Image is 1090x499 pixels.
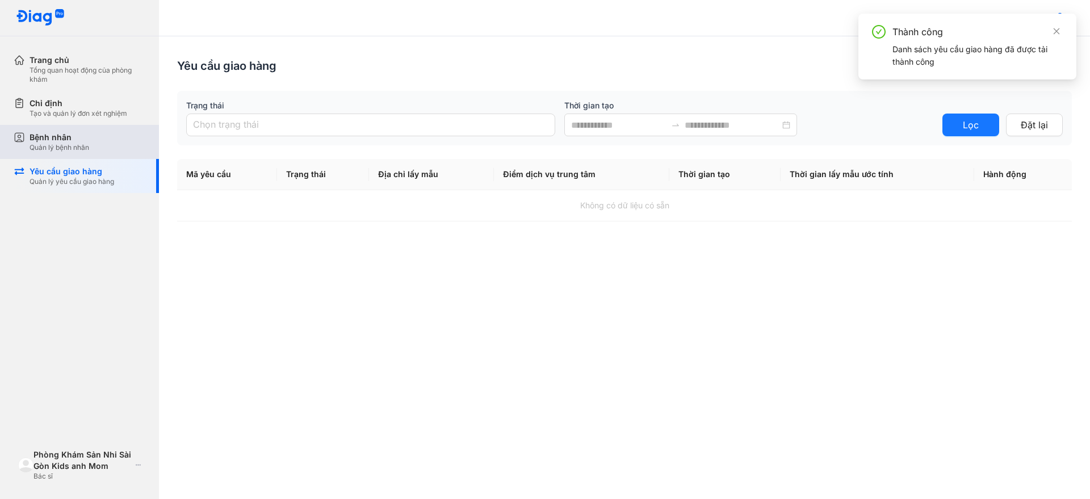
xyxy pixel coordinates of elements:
img: logo [16,9,65,27]
button: Đặt lại [1006,114,1063,136]
div: Quản lý bệnh nhân [30,143,89,152]
th: Địa chỉ lấy mẫu [369,159,493,190]
div: Yêu cầu giao hàng [177,58,276,74]
div: Tạo và quản lý đơn xét nghiệm [30,109,127,118]
img: logo [18,458,33,473]
span: swap-right [671,120,680,129]
div: Chỉ định [30,98,127,109]
button: Lọc [942,114,999,136]
th: Điểm dịch vụ trung tâm [494,159,670,190]
td: Không có dữ liệu có sẵn [177,190,1072,221]
span: to [671,120,680,129]
div: Thành công [892,25,1063,39]
span: Lọc [963,118,979,132]
div: Bệnh nhân [30,132,89,143]
div: Quản lý yêu cầu giao hàng [30,177,114,186]
div: Bác sĩ [33,472,131,481]
span: check-circle [872,25,886,39]
div: Trang chủ [30,54,145,66]
span: Đặt lại [1021,118,1048,132]
th: Hành động [974,159,1072,190]
div: Danh sách yêu cầu giao hàng đã được tải thành công [892,43,1063,68]
div: Phòng Khám Sản Nhi Sài Gòn Kids anh Mom [33,449,131,472]
th: Mã yêu cầu [177,159,277,190]
div: Tổng quan hoạt động của phòng khám [30,66,145,84]
span: close [1053,27,1060,35]
th: Thời gian lấy mẫu ước tính [781,159,975,190]
th: Thời gian tạo [669,159,780,190]
label: Thời gian tạo [564,100,933,111]
div: Yêu cầu giao hàng [30,166,114,177]
th: Trạng thái [277,159,369,190]
label: Trạng thái [186,100,555,111]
